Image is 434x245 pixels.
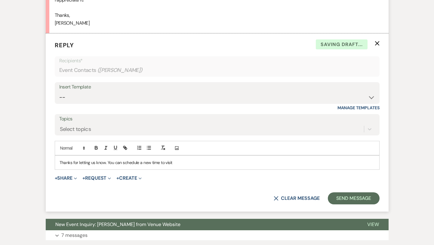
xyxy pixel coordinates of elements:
button: Request [82,176,111,181]
button: View [358,219,389,230]
p: Recipients* [59,57,375,65]
div: Select topics [60,125,91,133]
button: Clear message [274,196,319,201]
span: Reply [55,41,74,49]
span: View [367,221,379,228]
span: + [82,176,85,181]
span: Saving draft... [316,39,368,50]
span: + [55,176,57,181]
p: Thanks for letting us know. You can schedule a new time to visit [60,159,375,166]
div: Event Contacts [59,64,375,76]
p: 7 messages [61,231,88,239]
div: Insert Template [59,83,375,91]
button: New Event Inquiry: [PERSON_NAME] from Venue Website [46,219,358,230]
button: 7 messages [46,230,389,240]
span: New Event Inquiry: [PERSON_NAME] from Venue Website [55,221,180,228]
a: Manage Templates [337,105,380,110]
button: Create [116,176,141,181]
button: Send Message [328,192,379,204]
label: Topics [59,115,375,123]
span: + [116,176,119,181]
span: ( [PERSON_NAME] ) [97,66,143,74]
button: Share [55,176,77,181]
